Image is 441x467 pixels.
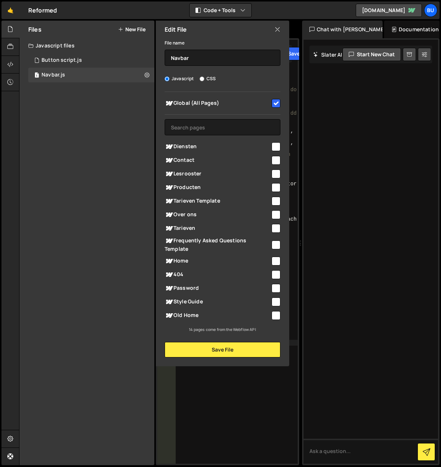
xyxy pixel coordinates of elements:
[165,257,270,265] span: Home
[28,68,154,82] div: 17187/47510.js
[19,38,154,53] div: Javascript files
[165,342,280,357] button: Save File
[165,210,270,219] span: Over ons
[165,25,187,33] h2: Edit File
[200,75,216,82] label: CSS
[165,236,270,253] span: Frequently Asked Questions Template
[165,156,270,165] span: Contact
[356,4,422,17] a: [DOMAIN_NAME]
[28,6,57,15] div: Reformed
[165,39,184,47] label: File name
[28,25,42,33] h2: Files
[280,47,316,60] button: Save
[343,48,401,61] button: Start new chat
[384,21,440,38] div: Documentation
[28,53,154,68] div: 17187/47509.js
[302,21,383,38] div: Chat with [PERSON_NAME]
[165,297,270,306] span: Style Guide
[165,142,270,151] span: Diensten
[165,224,270,233] span: Tarieven
[165,75,194,82] label: Javascript
[42,72,65,78] div: Navbar.js
[165,311,270,320] span: Old Home
[165,170,270,178] span: Lesrooster
[200,76,204,81] input: CSS
[1,1,19,19] a: 🤙
[165,270,270,279] span: 404
[190,4,251,17] button: Code + Tools
[118,26,146,32] button: New File
[313,51,343,58] h2: Slater AI
[35,73,39,79] span: 1
[189,327,256,332] small: 14 pages come from the Webflow API
[424,4,437,17] a: Bu
[165,284,270,293] span: Password
[165,119,280,135] input: Search pages
[165,50,280,66] input: Name
[165,76,169,81] input: Javascript
[165,197,270,206] span: Tarieven Template
[42,57,82,64] div: Button script.js
[165,183,270,192] span: Producten
[165,99,270,108] span: Global (All Pages)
